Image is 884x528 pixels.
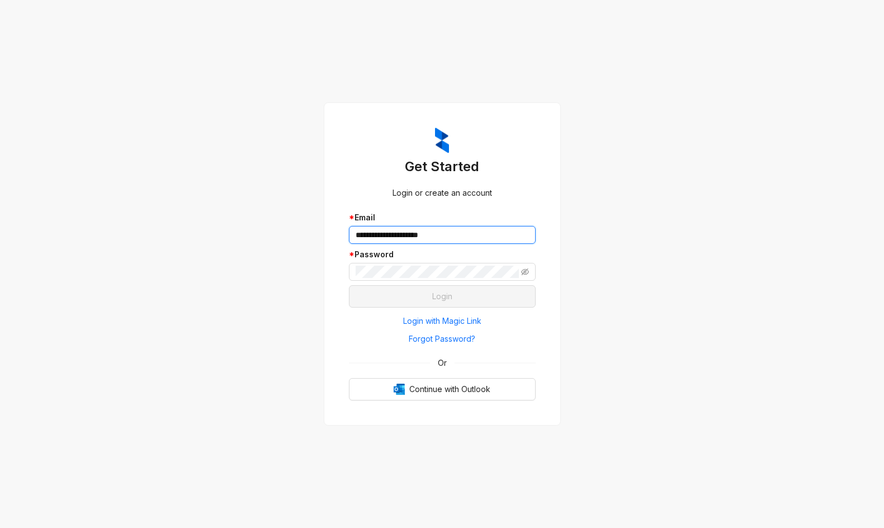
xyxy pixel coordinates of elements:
[430,357,455,369] span: Or
[403,315,481,327] span: Login with Magic Link
[435,128,449,153] img: ZumaIcon
[409,383,490,395] span: Continue with Outlook
[394,384,405,395] img: Outlook
[349,187,536,199] div: Login or create an account
[521,268,529,276] span: eye-invisible
[349,285,536,308] button: Login
[349,378,536,400] button: OutlookContinue with Outlook
[349,158,536,176] h3: Get Started
[349,211,536,224] div: Email
[409,333,475,345] span: Forgot Password?
[349,312,536,330] button: Login with Magic Link
[349,330,536,348] button: Forgot Password?
[349,248,536,261] div: Password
